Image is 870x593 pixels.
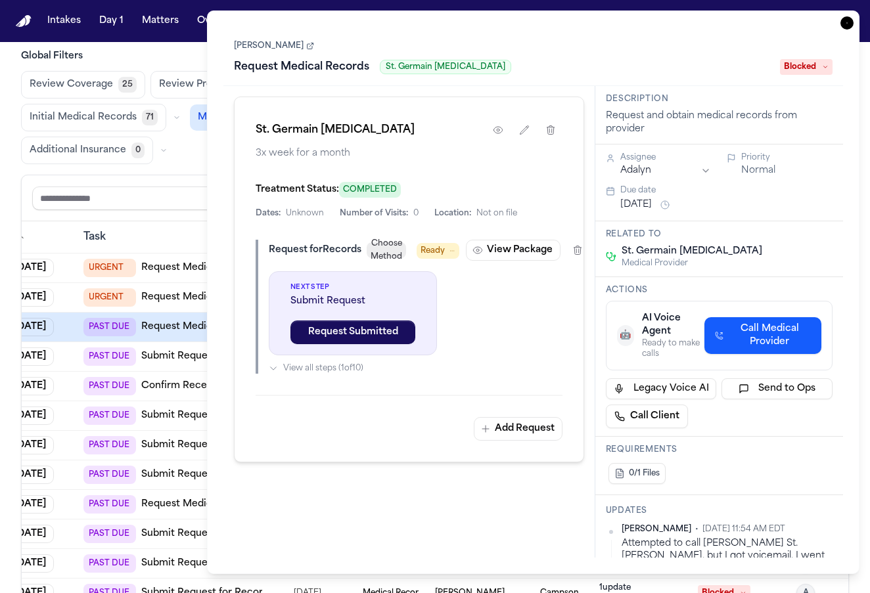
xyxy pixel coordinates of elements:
[413,208,419,219] span: 0
[16,15,32,28] img: Finch Logo
[466,240,561,261] button: View Package
[269,363,562,374] button: View all steps (1of10)
[286,208,324,219] span: Unknown
[608,463,666,484] button: 0/1 Files
[340,208,408,219] span: Number of Visits:
[741,152,833,163] div: Priority
[380,60,511,74] span: St. Germain [MEDICAL_DATA]
[131,143,145,158] span: 0
[606,378,717,399] button: Legacy Voice AI
[702,524,785,535] span: [DATE] 11:54 AM EDT
[606,285,833,296] h3: Actions
[622,258,762,269] span: Medical Provider
[159,78,236,91] span: Review Provider
[290,282,415,292] span: Next Step
[234,41,314,51] a: [PERSON_NAME]
[606,110,833,136] div: Request and obtain medical records from provider
[21,71,145,99] button: Review Coverage25
[339,182,401,198] span: COMPLETED
[198,111,277,124] span: Medical Records
[16,15,32,28] a: Home
[42,9,86,33] button: Intakes
[94,9,129,33] button: Day 1
[421,244,445,257] span: Ready
[620,185,833,196] div: Due date
[622,245,762,258] span: St. Germain [MEDICAL_DATA]
[367,242,406,258] button: Choose Method
[606,445,833,455] h3: Requirements
[137,9,184,33] button: Matters
[474,417,562,441] button: Add Request
[229,56,375,77] h1: Request Medical Records
[283,363,363,374] span: View all steps ( 1 of 10 )
[21,104,166,131] button: Initial Medical Records71
[290,295,415,308] span: Submit Request
[192,9,248,33] button: Overview
[256,185,339,194] span: Treatment Status:
[476,208,517,219] span: Not on file
[642,338,704,359] div: Ready to make calls
[729,322,811,349] span: Call Medical Provider
[118,77,137,93] span: 25
[190,104,313,131] button: Medical Records726
[606,506,833,516] h3: Updates
[606,405,688,428] a: Call Client
[620,329,631,342] span: 🤖
[721,378,833,399] button: Send to Ops
[642,312,704,338] div: AI Voice Agent
[606,229,833,240] h3: Related to
[298,9,335,33] button: Firms
[606,94,833,104] h3: Description
[695,524,698,535] span: •
[21,50,849,63] h3: Global Filters
[256,122,415,138] h1: St. Germain [MEDICAL_DATA]
[269,244,361,257] div: Request for Records
[780,59,833,75] span: Blocked
[622,524,691,535] span: [PERSON_NAME]
[434,208,471,219] span: Location:
[142,110,158,125] span: 71
[30,111,137,124] span: Initial Medical Records
[620,198,652,211] button: [DATE]
[657,197,673,213] button: Snooze task
[21,137,153,164] button: Additional Insurance0
[256,208,281,219] span: Dates:
[704,317,821,354] button: Call Medical Provider
[30,144,126,157] span: Additional Insurance
[343,9,400,33] button: The Flock
[620,152,712,163] div: Assignee
[741,164,775,177] button: Normal
[150,71,263,99] button: Review Provider5
[629,468,660,479] span: 0/1 Files
[256,147,562,160] span: 3x week for a month
[256,9,290,33] button: Tasks
[30,78,113,91] span: Review Coverage
[290,320,415,344] button: Request Submitted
